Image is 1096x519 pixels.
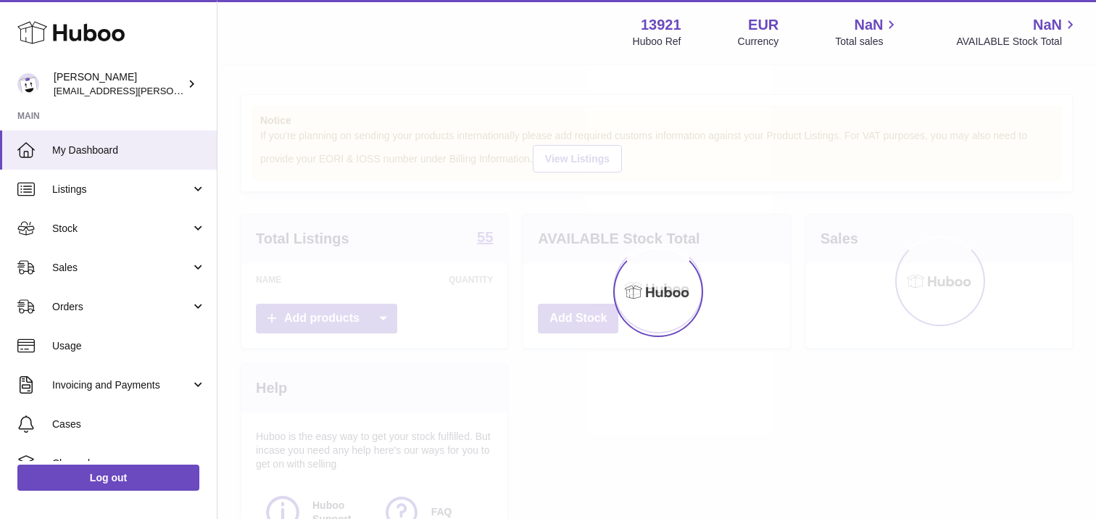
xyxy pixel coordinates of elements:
img: europe@orea.uk [17,73,39,95]
a: Log out [17,465,199,491]
span: Stock [52,222,191,236]
span: Cases [52,418,206,431]
span: My Dashboard [52,144,206,157]
span: Invoicing and Payments [52,378,191,392]
div: [PERSON_NAME] [54,70,184,98]
strong: 13921 [641,15,681,35]
span: [EMAIL_ADDRESS][PERSON_NAME][DOMAIN_NAME] [54,85,291,96]
span: Listings [52,183,191,196]
div: Huboo Ref [633,35,681,49]
span: AVAILABLE Stock Total [956,35,1079,49]
span: Sales [52,261,191,275]
span: NaN [1033,15,1062,35]
div: Currency [738,35,779,49]
span: Usage [52,339,206,353]
span: Orders [52,300,191,314]
span: NaN [854,15,883,35]
span: Channels [52,457,206,470]
a: NaN Total sales [835,15,900,49]
a: NaN AVAILABLE Stock Total [956,15,1079,49]
span: Total sales [835,35,900,49]
strong: EUR [748,15,779,35]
